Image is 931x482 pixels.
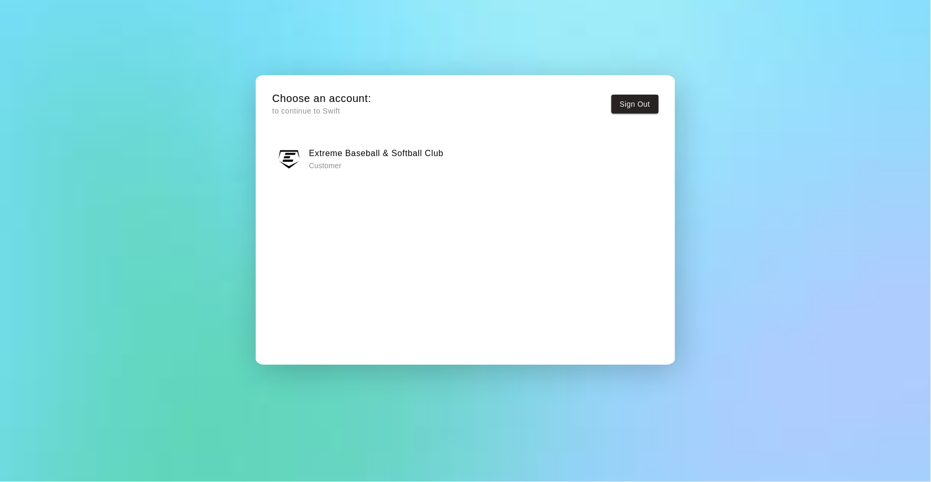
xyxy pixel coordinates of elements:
button: Sign Out [612,95,659,114]
button: Extreme Baseball & Softball ClubExtreme Baseball & Softball Club Customer [272,142,658,175]
img: Extreme Baseball & Softball Club [276,146,302,172]
p: Customer [309,160,443,171]
h6: Extreme Baseball & Softball Club [309,147,443,160]
h5: Choose an account: [272,91,371,106]
p: to continue to Swift [272,106,371,117]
